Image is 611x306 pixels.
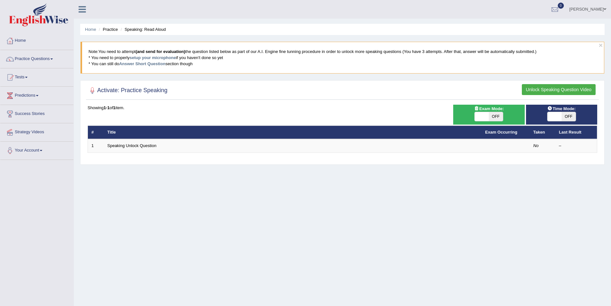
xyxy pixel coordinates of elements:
span: 0 [558,3,564,9]
a: Predictions [0,87,73,103]
a: Answer Short Question [119,61,165,66]
em: No [533,143,539,148]
td: 1 [88,139,104,153]
b: 1-1 [104,105,110,110]
a: Success Stories [0,105,73,121]
b: 1 [113,105,115,110]
th: # [88,126,104,139]
button: Unlock Speaking Question Video [522,84,596,95]
span: Time Mode: [545,105,578,112]
a: setup your microphone [130,55,176,60]
b: (and send for evaluation) [136,49,185,54]
li: Speaking: Read Aloud [119,26,166,32]
a: Speaking Unlock Question [107,143,157,148]
a: Practice Questions [0,50,73,66]
h2: Activate: Practice Speaking [88,86,167,95]
th: Title [104,126,482,139]
a: Your Account [0,142,73,158]
div: – [559,143,594,149]
a: Tests [0,68,73,84]
span: OFF [489,112,503,121]
th: Last Result [556,126,597,139]
blockquote: You need to attempt the question listed below as part of our A.I. Engine fine tunning procedure i... [81,42,604,74]
a: Home [85,27,96,32]
th: Taken [530,126,556,139]
button: × [599,42,603,48]
a: Strategy Videos [0,123,73,139]
a: Home [0,32,73,48]
a: Exam Occurring [485,130,517,135]
div: Show exams occurring in exams [453,105,524,124]
span: Exam Mode: [471,105,506,112]
li: Practice [97,26,118,32]
span: Note: [89,49,98,54]
span: OFF [562,112,576,121]
div: Showing of item. [88,105,597,111]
